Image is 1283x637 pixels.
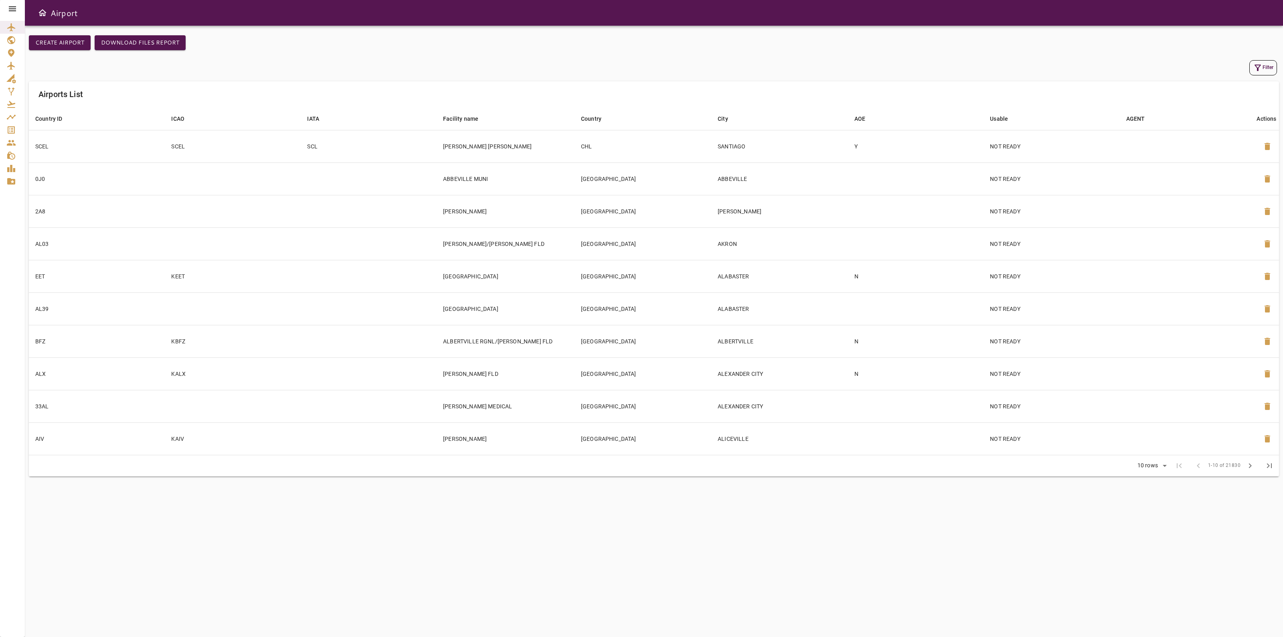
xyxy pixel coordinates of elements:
span: IATA [307,114,330,124]
button: Delete Airport [1258,332,1277,351]
span: Country [581,114,612,124]
td: [PERSON_NAME] FLD [437,357,575,390]
span: Country ID [35,114,73,124]
td: [PERSON_NAME] [PERSON_NAME] [437,130,575,162]
td: N [848,357,984,390]
div: City [718,114,728,124]
td: [GEOGRAPHIC_DATA] [575,227,711,260]
span: delete [1263,369,1272,379]
td: [GEOGRAPHIC_DATA] [575,422,711,455]
span: 1-10 of 21830 [1208,462,1241,470]
td: [GEOGRAPHIC_DATA] [437,260,575,292]
td: [GEOGRAPHIC_DATA] [575,390,711,422]
td: [GEOGRAPHIC_DATA] [575,325,711,357]
span: Previous Page [1189,456,1208,475]
button: Create airport [29,35,91,50]
td: [PERSON_NAME] [437,195,575,227]
td: KAIV [165,422,301,455]
p: NOT READY [990,207,1113,215]
div: AOE [854,114,865,124]
span: ICAO [171,114,195,124]
td: [GEOGRAPHIC_DATA] [575,357,711,390]
span: chevron_right [1245,461,1255,471]
span: Next Page [1241,456,1260,475]
td: ALABASTER [711,292,848,325]
td: AIV [29,422,165,455]
button: Delete Airport [1258,137,1277,156]
td: SCL [301,130,437,162]
div: 10 rows [1132,460,1170,472]
td: [GEOGRAPHIC_DATA] [575,195,711,227]
span: delete [1263,239,1272,249]
td: [PERSON_NAME]/[PERSON_NAME] FLD [437,227,575,260]
td: 2A8 [29,195,165,227]
div: Facility name [443,114,478,124]
button: Delete Airport [1258,267,1277,286]
td: ALEXANDER CITY [711,390,848,422]
td: [PERSON_NAME] MEDICAL [437,390,575,422]
button: Download Files Report [95,35,186,50]
span: Facility name [443,114,489,124]
span: AOE [854,114,876,124]
td: KALX [165,357,301,390]
p: NOT READY [990,272,1113,280]
td: Y [848,130,984,162]
button: Delete Airport [1258,169,1277,189]
button: Delete Airport [1258,299,1277,318]
p: NOT READY [990,402,1113,410]
button: Delete Airport [1258,397,1277,416]
button: Delete Airport [1258,234,1277,254]
span: First Page [1170,456,1189,475]
td: AL03 [29,227,165,260]
span: delete [1263,402,1272,411]
td: [GEOGRAPHIC_DATA] [575,260,711,292]
td: [GEOGRAPHIC_DATA] [437,292,575,325]
button: Delete Airport [1258,429,1277,448]
div: ICAO [171,114,184,124]
div: 10 rows [1135,462,1160,469]
td: N [848,260,984,292]
td: KEET [165,260,301,292]
span: Usable [990,114,1018,124]
span: delete [1263,142,1272,151]
button: Filter [1249,60,1277,75]
div: Country [581,114,601,124]
button: Open drawer [34,5,51,21]
td: ABBEVILLE MUNI [437,162,575,195]
td: CHL [575,130,711,162]
span: City [718,114,739,124]
p: NOT READY [990,175,1113,183]
span: delete [1263,174,1272,184]
button: Delete Airport [1258,202,1277,221]
span: last_page [1265,461,1274,471]
h6: Airports List [38,88,83,101]
td: EET [29,260,165,292]
td: ALX [29,357,165,390]
td: ALBERTVILLE [711,325,848,357]
td: [GEOGRAPHIC_DATA] [575,162,711,195]
p: NOT READY [990,370,1113,378]
td: AKRON [711,227,848,260]
td: [PERSON_NAME] [437,422,575,455]
td: SCEL [29,130,165,162]
td: AL39 [29,292,165,325]
h6: Airport [51,6,78,19]
span: AGENT [1126,114,1156,124]
p: NOT READY [990,142,1113,150]
td: ALICEVILLE [711,422,848,455]
td: [PERSON_NAME] [711,195,848,227]
span: Last Page [1260,456,1279,475]
td: SCEL [165,130,301,162]
td: BFZ [29,325,165,357]
p: NOT READY [990,240,1113,248]
td: KBFZ [165,325,301,357]
td: 33AL [29,390,165,422]
div: Usable [990,114,1008,124]
td: SANTIAGO [711,130,848,162]
button: Delete Airport [1258,364,1277,383]
div: AGENT [1126,114,1145,124]
td: ABBEVILLE [711,162,848,195]
div: Country ID [35,114,63,124]
span: delete [1263,434,1272,444]
td: N [848,325,984,357]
